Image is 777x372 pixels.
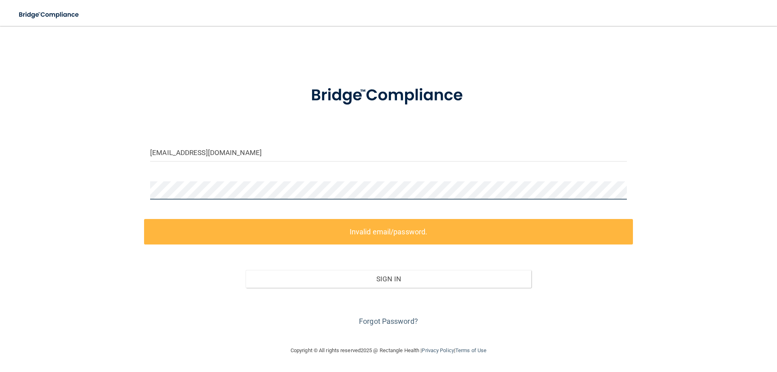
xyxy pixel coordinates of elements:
a: Terms of Use [455,347,486,353]
button: Sign In [246,270,532,288]
img: bridge_compliance_login_screen.278c3ca4.svg [294,74,483,117]
a: Privacy Policy [422,347,454,353]
label: Invalid email/password. [144,219,633,244]
div: Copyright © All rights reserved 2025 @ Rectangle Health | | [241,338,536,363]
a: Forgot Password? [359,317,418,325]
input: Email [150,143,627,162]
img: bridge_compliance_login_screen.278c3ca4.svg [12,6,87,23]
